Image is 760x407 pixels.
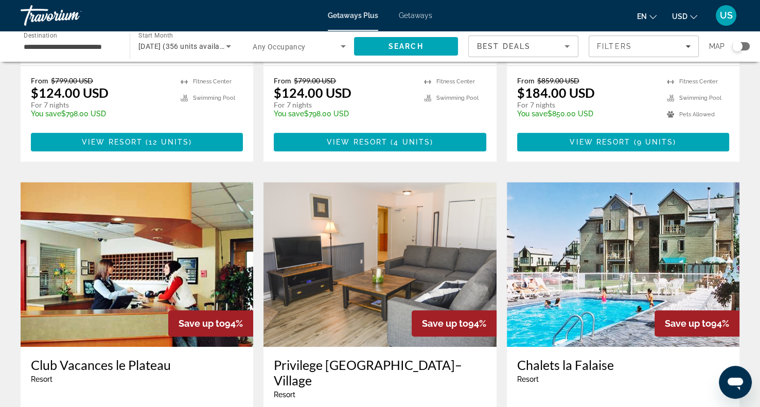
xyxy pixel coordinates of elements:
img: Club Vacances le Plateau [21,182,253,347]
span: US [720,10,733,21]
span: 12 units [149,138,189,146]
span: ( ) [630,138,676,146]
span: Save up to [665,318,711,329]
button: User Menu [713,5,739,26]
span: USD [672,12,687,21]
a: Privilege [GEOGRAPHIC_DATA]–Village [274,357,486,388]
p: $124.00 USD [31,85,109,100]
div: 94% [412,310,497,337]
img: Privilege Mont-Tremblant–Village [263,182,496,347]
p: $798.00 USD [31,110,170,118]
mat-select: Sort by [477,40,570,52]
span: [DATE] (356 units available) [138,42,232,50]
span: Best Deals [477,42,531,50]
span: Swimming Pool [679,95,721,101]
span: From [31,76,48,85]
span: Save up to [422,318,468,329]
span: ( ) [143,138,192,146]
span: From [274,76,291,85]
span: Any Occupancy [253,43,306,51]
span: $859.00 USD [537,76,579,85]
p: $850.00 USD [517,110,657,118]
button: View Resort(12 units) [31,133,243,151]
p: For 7 nights [274,100,413,110]
span: Swimming Pool [193,95,235,101]
button: View Resort(9 units) [517,133,729,151]
span: Fitness Center [679,78,718,85]
span: Fitness Center [193,78,232,85]
a: Club Vacances le Plateau [31,357,243,373]
span: Filters [597,42,632,50]
p: For 7 nights [517,100,657,110]
span: $799.00 USD [294,76,336,85]
span: Pets Allowed [679,111,715,118]
span: 4 units [394,138,430,146]
span: Swimming Pool [436,95,479,101]
span: From [517,76,535,85]
button: View Resort(4 units) [274,133,486,151]
img: Chalets la Falaise [507,182,739,347]
span: Destination [24,31,57,39]
span: 9 units [637,138,674,146]
a: Travorium [21,2,123,29]
span: Resort [274,391,295,399]
button: Filters [589,36,699,57]
p: $124.00 USD [274,85,351,100]
button: Change language [637,9,657,24]
span: Save up to [179,318,225,329]
input: Select destination [24,41,116,53]
span: View Resort [327,138,387,146]
span: You save [517,110,547,118]
p: $798.00 USD [274,110,413,118]
span: Map [709,39,724,54]
span: Resort [517,375,539,383]
iframe: Button to launch messaging window [719,366,752,399]
a: Getaways [399,11,432,20]
span: You save [274,110,304,118]
div: 94% [168,310,253,337]
span: en [637,12,647,21]
span: $799.00 USD [51,76,93,85]
button: Search [354,37,458,56]
span: Search [388,42,423,50]
span: Resort [31,375,52,383]
p: For 7 nights [31,100,170,110]
span: Start Month [138,32,173,39]
p: $184.00 USD [517,85,595,100]
span: ( ) [387,138,433,146]
span: View Resort [570,138,630,146]
span: You save [31,110,61,118]
span: View Resort [82,138,143,146]
div: 94% [655,310,739,337]
a: Getaways Plus [328,11,378,20]
button: Change currency [672,9,697,24]
span: Fitness Center [436,78,475,85]
a: Chalets la Falaise [517,357,729,373]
